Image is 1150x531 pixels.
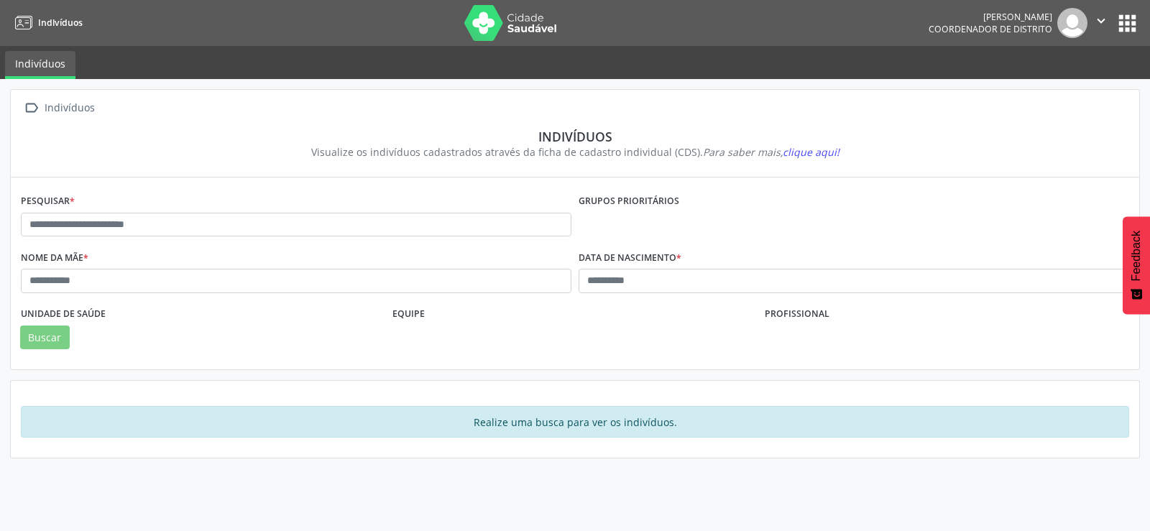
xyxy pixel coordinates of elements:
button: apps [1115,11,1140,36]
div: Indivíduos [31,129,1119,144]
a: Indivíduos [5,51,75,79]
div: Realize uma busca para ver os indivíduos. [21,406,1129,438]
button: Buscar [20,325,70,350]
img: img [1057,8,1087,38]
div: [PERSON_NAME] [929,11,1052,23]
label: Pesquisar [21,190,75,213]
a: Indivíduos [10,11,83,34]
label: Profissional [765,303,829,325]
div: Indivíduos [42,98,97,119]
i:  [21,98,42,119]
span: Indivíduos [38,17,83,29]
i: Para saber mais, [703,145,839,159]
span: clique aqui! [783,145,839,159]
label: Unidade de saúde [21,303,106,325]
label: Data de nascimento [579,246,681,269]
i:  [1093,13,1109,29]
span: Feedback [1130,231,1143,281]
div: Visualize os indivíduos cadastrados através da ficha de cadastro individual (CDS). [31,144,1119,160]
label: Grupos prioritários [579,190,679,213]
button:  [1087,8,1115,38]
button: Feedback - Mostrar pesquisa [1123,216,1150,314]
span: Coordenador de Distrito [929,23,1052,35]
label: Nome da mãe [21,246,88,269]
label: Equipe [392,303,425,325]
a:  Indivíduos [21,98,97,119]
